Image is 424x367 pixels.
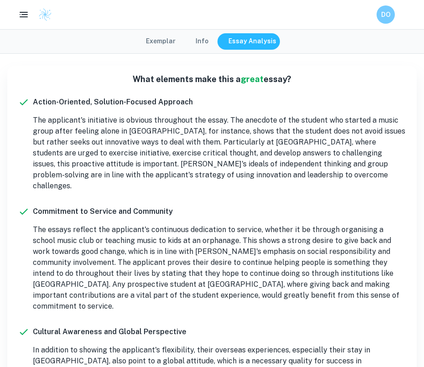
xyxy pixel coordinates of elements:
h6: What elements make this a essay? [15,73,409,86]
h6: Commitment to Service and Community [33,206,406,217]
a: Clastify logo [33,8,52,21]
span: great [241,74,264,84]
img: Clastify logo [38,8,52,21]
button: Essay Analysis [219,33,285,50]
h6: Action-Oriented, Solution-Focused Approach [33,97,406,108]
h6: Cultural Awareness and Global Perspective [33,326,406,337]
p: The applicant's initiative is obvious throughout the essay. The anecdote of the student who start... [33,115,406,191]
h6: DO [381,10,391,20]
button: DO [377,5,395,24]
button: Info [186,33,217,50]
button: Exemplar [137,33,185,50]
p: The essays reflect the applicant's continuous dedication to service, whether it be through organi... [33,224,406,312]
